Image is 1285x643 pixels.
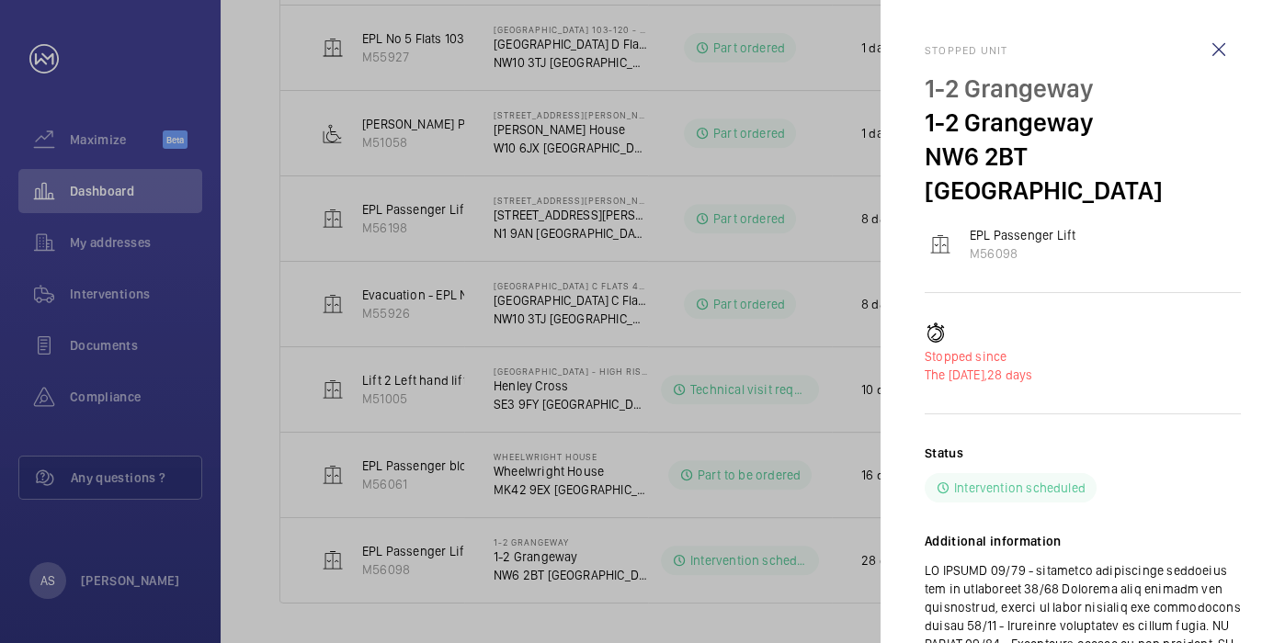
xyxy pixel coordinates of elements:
span: The [DATE], [925,367,987,382]
p: 1-2 Grangeway [925,106,1241,140]
p: 1-2 Grangeway [925,72,1241,106]
p: Intervention scheduled [954,479,1086,497]
p: 28 days [925,366,1241,384]
p: EPL Passenger Lift [970,226,1075,244]
p: Stopped since [925,347,1241,366]
h2: Stopped unit [925,44,1241,57]
p: M56098 [970,244,1075,263]
h2: Status [925,444,963,462]
p: NW6 2BT [GEOGRAPHIC_DATA] [925,140,1241,208]
img: elevator.svg [929,233,951,255]
h2: Additional information [925,532,1241,550]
